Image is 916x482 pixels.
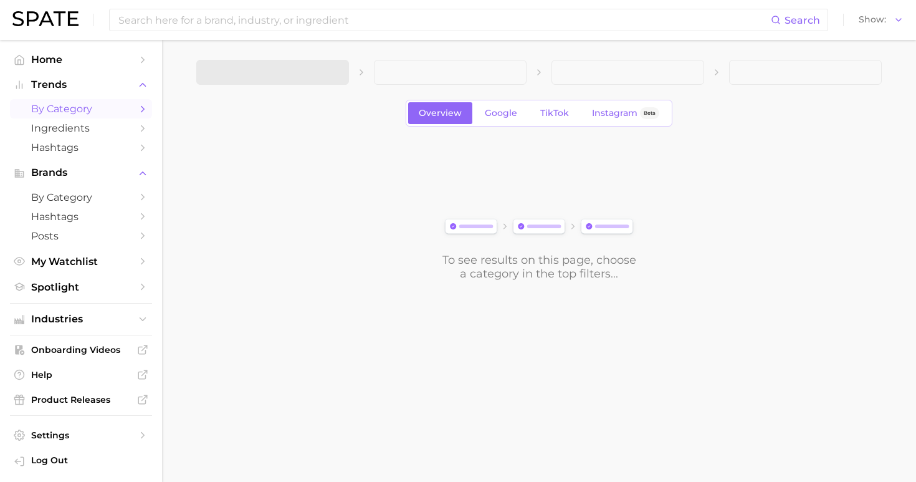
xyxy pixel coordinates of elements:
a: My Watchlist [10,252,152,271]
a: by Category [10,99,152,118]
span: by Category [31,191,131,203]
img: svg%3e [441,216,637,238]
span: Posts [31,230,131,242]
span: Beta [644,108,656,118]
span: Industries [31,314,131,325]
a: by Category [10,188,152,207]
button: Show [856,12,907,28]
div: To see results on this page, choose a category in the top filters... [441,253,637,281]
span: Show [859,16,886,23]
span: Search [785,14,820,26]
a: Posts [10,226,152,246]
span: Onboarding Videos [31,344,131,355]
span: Log Out [31,455,142,466]
span: Brands [31,167,131,178]
a: InstagramBeta [581,102,670,124]
span: Trends [31,79,131,90]
a: TikTok [530,102,580,124]
span: Home [31,54,131,65]
button: Brands [10,163,152,182]
a: Spotlight [10,277,152,297]
a: Hashtags [10,207,152,226]
span: Hashtags [31,211,131,223]
button: Industries [10,310,152,329]
a: Ingredients [10,118,152,138]
a: Log out. Currently logged in with e-mail alyssa@spate.nyc. [10,451,152,472]
img: SPATE [12,11,79,26]
button: Trends [10,75,152,94]
a: Home [10,50,152,69]
input: Search here for a brand, industry, or ingredient [117,9,771,31]
span: TikTok [540,108,569,118]
span: Google [485,108,517,118]
span: by Category [31,103,131,115]
span: Overview [419,108,462,118]
span: My Watchlist [31,256,131,268]
a: Settings [10,426,152,445]
span: Settings [31,430,131,441]
span: Help [31,369,131,380]
a: Hashtags [10,138,152,157]
span: Instagram [592,108,637,118]
span: Ingredients [31,122,131,134]
a: Help [10,365,152,384]
a: Overview [408,102,472,124]
span: Spotlight [31,281,131,293]
a: Product Releases [10,390,152,409]
a: Onboarding Videos [10,340,152,359]
span: Hashtags [31,142,131,153]
span: Product Releases [31,394,131,405]
a: Google [474,102,528,124]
